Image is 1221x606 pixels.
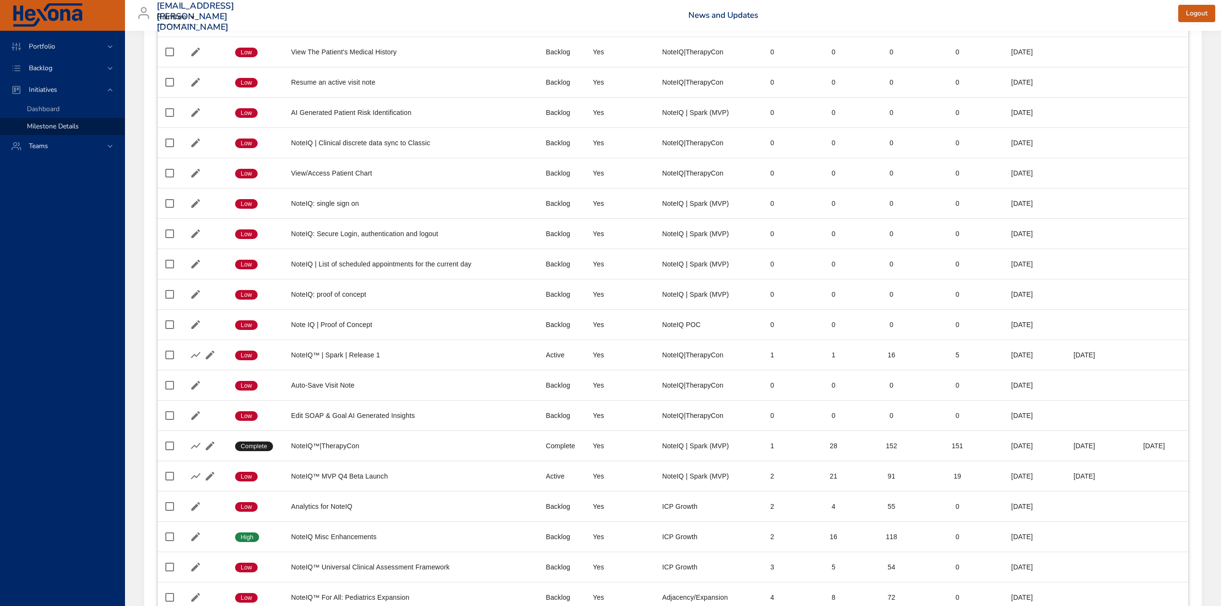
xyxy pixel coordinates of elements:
[291,259,531,269] div: NoteIQ | List of scheduled appointments for the current day
[811,138,856,148] div: 0
[593,77,647,87] div: Yes
[748,290,796,299] div: 0
[546,290,577,299] div: Backlog
[811,199,856,208] div: 0
[188,499,203,514] button: Edit Milestone Details
[203,348,217,362] button: Edit Milestone Details
[811,593,856,602] div: 8
[593,138,647,148] div: Yes
[593,320,647,329] div: Yes
[235,503,258,511] span: Low
[235,230,258,239] span: Low
[1003,168,1041,178] div: [DATE]
[593,168,647,178] div: Yes
[188,317,203,332] button: Edit Milestone Details
[27,104,60,114] span: Dashboard
[1003,320,1041,329] div: [DATE]
[662,199,733,208] div: NoteIQ | Spark (MVP)
[871,47,912,57] div: 0
[546,320,577,329] div: Backlog
[871,380,912,390] div: 0
[927,411,987,420] div: 0
[593,229,647,239] div: Yes
[188,105,203,120] button: Edit Milestone Details
[291,471,531,481] div: NoteIQ™ MVP Q4 Beta Launch
[1057,350,1112,360] div: [DATE]
[871,471,912,481] div: 91
[871,259,912,269] div: 0
[235,563,258,572] span: Low
[871,562,912,572] div: 54
[927,502,987,511] div: 0
[188,408,203,423] button: Edit Milestone Details
[291,502,531,511] div: Analytics for NoteIQ
[927,47,987,57] div: 0
[593,562,647,572] div: Yes
[235,442,273,451] span: Complete
[235,290,258,299] span: Low
[235,593,258,602] span: Low
[748,229,796,239] div: 0
[188,45,203,59] button: Edit Milestone Details
[291,199,531,208] div: NoteIQ: single sign on
[662,441,733,451] div: NoteIQ | Spark (MVP)
[662,350,733,360] div: NoteIQ|TherapyCon
[593,532,647,542] div: Yes
[927,532,987,542] div: 0
[546,199,577,208] div: Backlog
[12,3,84,27] img: Hexona
[871,168,912,178] div: 0
[1003,259,1041,269] div: [DATE]
[188,378,203,392] button: Edit Milestone Details
[1003,380,1041,390] div: [DATE]
[662,229,733,239] div: NoteIQ | Spark (MVP)
[927,168,987,178] div: 0
[871,199,912,208] div: 0
[546,108,577,117] div: Backlog
[546,168,577,178] div: Backlog
[811,350,856,360] div: 1
[235,200,258,208] span: Low
[546,502,577,511] div: Backlog
[871,532,912,542] div: 118
[1003,532,1041,542] div: [DATE]
[593,290,647,299] div: Yes
[927,320,987,329] div: 0
[291,320,531,329] div: Note IQ | Proof of Concept
[593,441,647,451] div: Yes
[235,472,258,481] span: Low
[291,138,531,148] div: NoteIQ | Clinical discrete data sync to Classic
[748,350,796,360] div: 1
[593,350,647,360] div: Yes
[927,350,987,360] div: 5
[235,139,258,148] span: Low
[811,380,856,390] div: 0
[546,77,577,87] div: Backlog
[871,138,912,148] div: 0
[291,441,531,451] div: NoteIQ™|TherapyCon
[927,77,987,87] div: 0
[291,47,531,57] div: View The Patient's Medical History
[291,77,531,87] div: Resume an active visit note
[157,10,198,25] div: Raintree
[235,109,258,117] span: Low
[188,560,203,574] button: Edit Milestone Details
[662,168,733,178] div: NoteIQ|TherapyCon
[291,168,531,178] div: View/Access Patient Chart
[1186,8,1208,20] span: Logout
[291,290,531,299] div: NoteIQ: proof of concept
[748,562,796,572] div: 3
[871,77,912,87] div: 0
[748,502,796,511] div: 2
[203,469,217,483] button: Edit Milestone Details
[291,411,531,420] div: Edit SOAP & Goal AI Generated Insights
[235,381,258,390] span: Low
[1003,138,1041,148] div: [DATE]
[871,593,912,602] div: 72
[662,108,733,117] div: NoteIQ | Spark (MVP)
[1003,441,1041,451] div: [DATE]
[188,590,203,605] button: Edit Milestone Details
[188,469,203,483] button: Show Burnup
[662,411,733,420] div: NoteIQ|TherapyCon
[748,199,796,208] div: 0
